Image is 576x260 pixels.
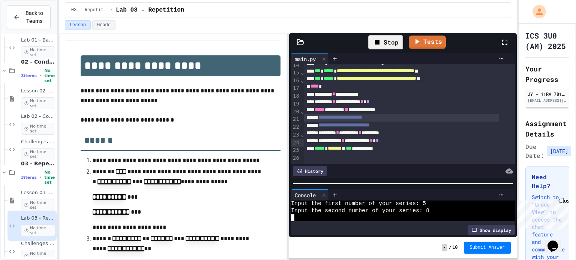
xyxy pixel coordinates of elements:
[291,189,329,201] div: Console
[291,155,300,162] div: 26
[44,170,55,185] span: No time set
[291,123,300,131] div: 22
[291,139,300,147] div: 24
[21,224,55,236] span: No time set
[21,241,55,247] span: Challenges 03 - Repetition
[409,36,446,49] a: Tests
[300,77,304,83] span: Fold line
[291,55,319,63] div: main.py
[291,131,300,139] div: 23
[21,215,55,221] span: Lab 03 - Repetition
[21,199,55,211] span: No time set
[24,9,44,25] span: Back to Teams
[514,198,568,229] iframe: chat widget
[110,7,113,13] span: /
[300,70,304,76] span: Fold line
[468,225,515,235] div: Show display
[528,98,567,103] div: [EMAIL_ADDRESS][DOMAIN_NAME]
[547,146,571,156] span: [DATE]
[44,68,55,83] span: No time set
[65,20,91,30] button: Lesson
[525,3,548,20] div: My Account
[291,108,300,116] div: 20
[525,64,569,85] h2: Your Progress
[116,6,184,15] span: Lab 03 - Repetition
[525,30,569,51] h1: ICS 3U0 (AM) 2025
[291,53,329,64] div: main.py
[291,100,300,108] div: 19
[291,162,300,170] div: 27
[291,191,319,199] div: Console
[291,77,300,85] div: 16
[525,118,569,139] h2: Assignment Details
[470,245,505,251] span: Submit Answer
[532,172,563,190] h3: Need Help?
[21,88,55,94] span: Lesson 02 - Conditional Statements (if)
[71,7,107,13] span: 03 - Repetition (while and for)
[464,242,511,254] button: Submit Answer
[21,37,55,43] span: Lab 01 - Basics
[300,132,304,138] span: Fold line
[21,58,55,65] span: 02 - Conditional Statements (if)
[21,73,37,78] span: 3 items
[442,244,447,251] span: -
[291,147,300,155] div: 25
[3,3,52,48] div: Chat with us now!Close
[291,201,426,207] span: Input the first number of your series: 5
[291,116,300,123] div: 21
[368,35,403,49] div: Stop
[291,85,300,92] div: 17
[92,20,115,30] button: Grade
[21,148,55,160] span: No time set
[21,190,55,196] span: Lesson 03 - Repetition
[21,139,55,145] span: Challenges 02 - Conditionals
[21,97,55,109] span: No time set
[21,160,55,167] span: 03 - Repetition (while and for)
[291,92,300,100] div: 18
[21,46,55,58] span: No time set
[291,62,300,69] div: 14
[40,174,41,180] span: •
[40,73,41,79] span: •
[544,230,568,253] iframe: chat widget
[21,113,55,120] span: Lab 02 - Conditionals
[291,69,300,77] div: 15
[293,166,327,176] div: History
[452,245,457,251] span: 10
[528,91,567,97] div: JY - 11RA 781665 [PERSON_NAME] SS
[449,245,451,251] span: /
[291,208,429,214] span: Input the second number of your series: 8
[21,175,37,180] span: 3 items
[300,108,304,114] span: Fold line
[525,142,544,160] span: Due Date:
[21,123,55,135] span: No time set
[7,5,51,29] button: Back to Teams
